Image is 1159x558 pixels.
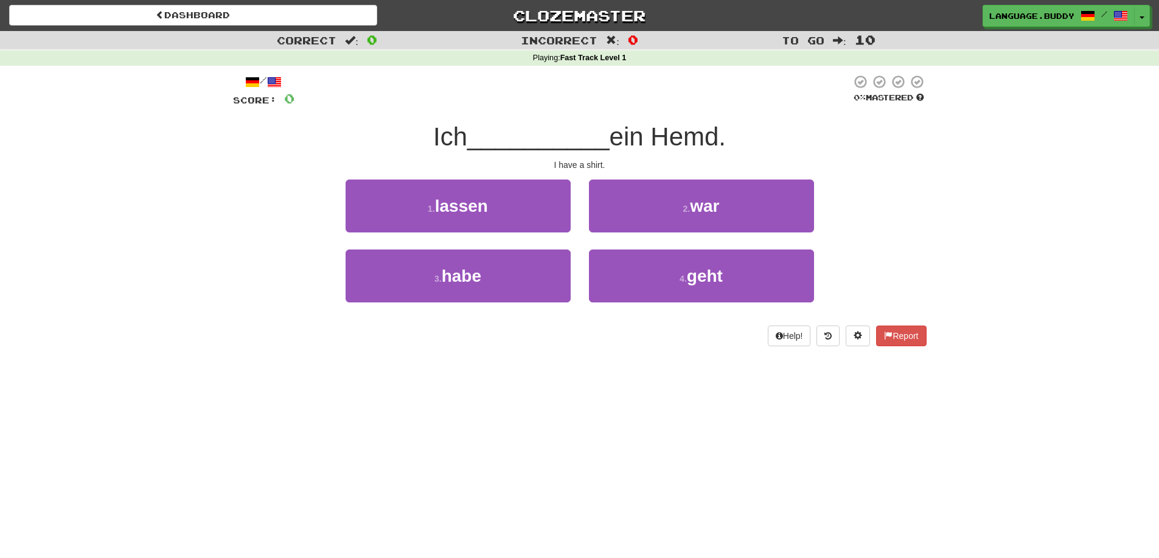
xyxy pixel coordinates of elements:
[9,5,377,26] a: Dashboard
[680,274,687,284] small: 4 .
[589,180,814,232] button: 2.war
[854,92,866,102] span: 0 %
[983,5,1135,27] a: language.buddy /
[628,32,638,47] span: 0
[346,180,571,232] button: 1.lassen
[345,35,358,46] span: :
[521,34,597,46] span: Incorrect
[683,204,691,214] small: 2 .
[768,326,811,346] button: Help!
[395,5,764,26] a: Clozemaster
[876,326,926,346] button: Report
[428,204,435,214] small: 1 .
[467,122,610,151] span: __________
[433,122,467,151] span: Ich
[233,95,277,105] span: Score:
[233,74,294,89] div: /
[606,35,619,46] span: :
[851,92,927,103] div: Mastered
[687,267,723,285] span: geht
[346,249,571,302] button: 3.habe
[782,34,824,46] span: To go
[589,249,814,302] button: 4.geht
[833,35,846,46] span: :
[435,197,488,215] span: lassen
[560,54,627,62] strong: Fast Track Level 1
[989,10,1074,21] span: language.buddy
[233,159,927,171] div: I have a shirt.
[816,326,840,346] button: Round history (alt+y)
[367,32,377,47] span: 0
[434,274,442,284] small: 3 .
[1101,10,1107,18] span: /
[690,197,719,215] span: war
[277,34,336,46] span: Correct
[442,267,481,285] span: habe
[610,122,726,151] span: ein Hemd.
[284,91,294,106] span: 0
[855,32,875,47] span: 10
